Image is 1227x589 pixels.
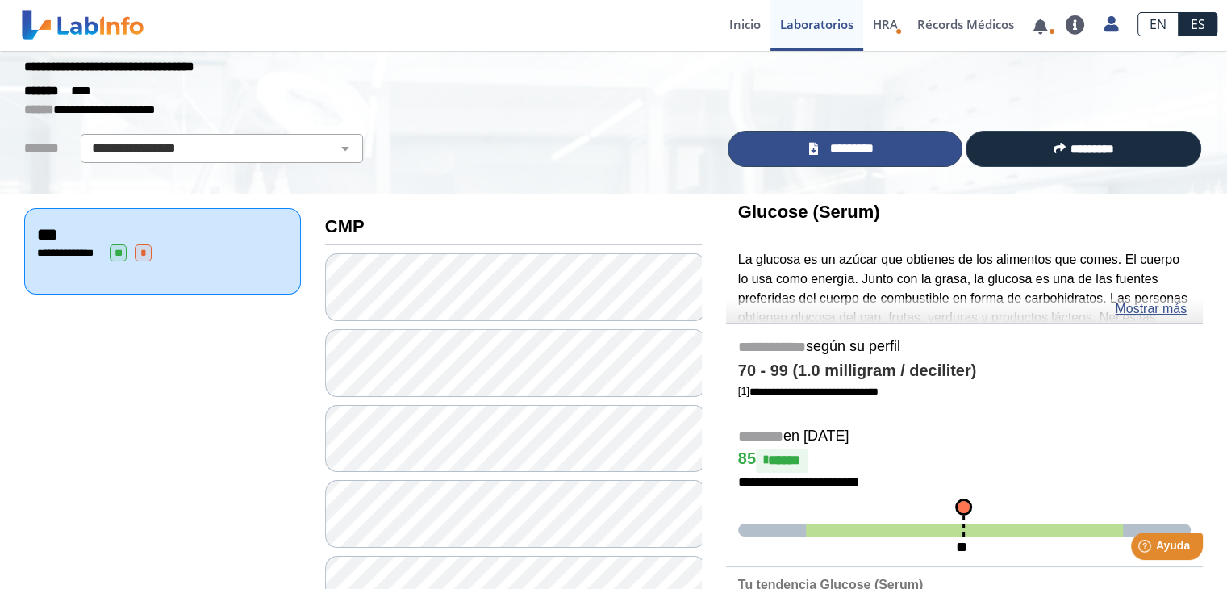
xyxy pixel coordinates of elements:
a: Mostrar más [1115,299,1187,319]
iframe: Help widget launcher [1083,526,1209,571]
a: [1] [738,385,879,397]
b: Glucose (Serum) [738,202,880,222]
a: EN [1137,12,1179,36]
a: ES [1179,12,1217,36]
h4: 85 [738,449,1191,473]
h5: en [DATE] [738,428,1191,446]
p: La glucosa es un azúcar que obtienes de los alimentos que comes. El cuerpo lo usa como energía. J... [738,250,1191,385]
b: CMP [325,216,365,236]
span: HRA [873,16,898,32]
h4: 70 - 99 (1.0 milligram / deciliter) [738,361,1191,381]
h5: según su perfil [738,338,1191,357]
